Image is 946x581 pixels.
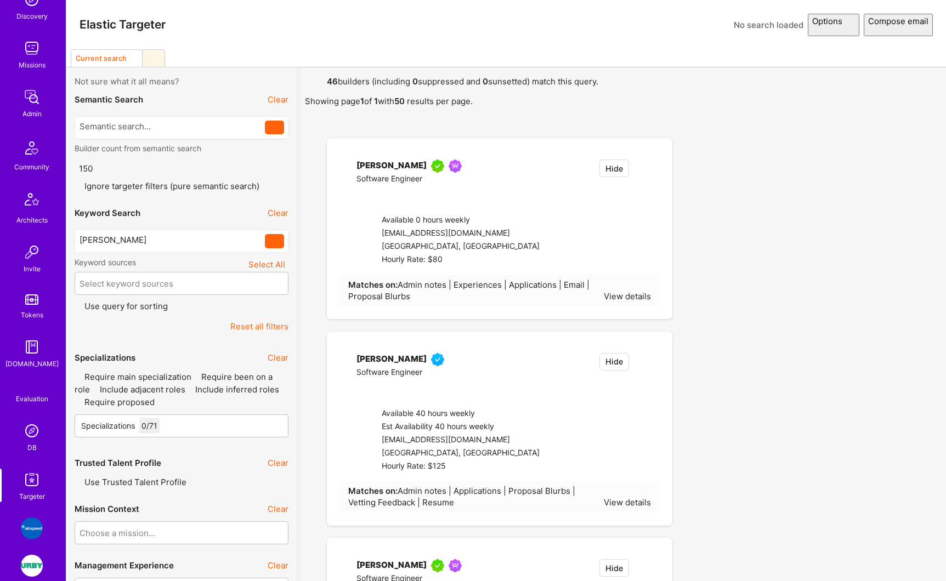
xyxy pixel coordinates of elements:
[348,486,575,508] span: Admin notes | Applications | Proposal Blurbs | Vetting Feedback | Resume
[412,76,418,87] strong: 0
[18,517,46,539] a: Airspeed: A platform to help employees feel more connected and celebrated
[80,277,173,289] div: Select keyword sources
[374,96,378,106] strong: 1
[604,497,651,508] div: View details
[84,477,186,487] span: Use Trusted Talent Profile
[21,241,43,263] img: Invite
[431,160,444,173] img: A.Teamer in Residence
[348,486,398,496] strong: Matches on:
[27,442,37,453] div: DB
[21,469,43,491] img: Skill Targeter
[21,86,43,108] img: admin teamwork
[356,559,427,572] div: [PERSON_NAME]
[81,420,135,431] div: Specializations
[483,76,488,87] strong: 0
[643,160,651,168] i: icon EmptyStar
[431,353,444,366] img: Vetted A.Teamer
[75,352,135,363] div: Specializations
[599,353,629,371] button: Hide
[643,559,651,567] i: icon EmptyStar
[84,372,191,382] span: Require main specialization
[327,76,338,87] strong: 46
[129,54,138,63] i: icon Copy
[75,560,174,571] div: Management Experience
[21,336,43,358] img: guide book
[604,290,651,302] div: View details
[382,420,540,434] div: Est Availability 40 hours weekly
[19,188,45,214] img: Architects
[19,59,46,71] div: Missions
[80,527,155,538] div: Choose a mission...
[382,407,540,420] div: Available 40 hours weekly
[230,321,288,332] button: Reset all filters
[16,393,48,405] div: Evaluation
[268,503,288,515] button: Clear
[80,18,166,31] h3: Elastic Targeter
[80,234,265,246] div: [PERSON_NAME]
[270,123,279,132] i: icon Search
[599,559,629,577] button: Hide
[356,381,365,390] i: icon linkedIn
[21,555,43,577] img: Urby: Booking & Website redesign
[100,384,185,395] span: Include adjacent roles
[21,309,43,321] div: Tokens
[18,555,46,577] a: Urby: Booking & Website redesign
[268,94,288,105] button: Clear
[75,143,288,153] label: Builder count from semantic search
[431,559,444,572] img: A.Teamer in Residence
[25,294,38,305] img: tokens
[734,19,803,31] div: No search loaded
[16,214,48,226] div: Architects
[270,237,279,246] i: icon Search
[356,173,466,186] div: Software Engineer
[75,94,143,105] div: Semantic Search
[245,257,288,272] button: Select All
[348,280,398,290] strong: Matches on:
[360,96,364,106] strong: 1
[394,96,405,106] strong: 50
[75,457,161,469] div: Trusted Talent Profile
[449,559,462,572] img: Been on Mission
[75,207,140,219] div: Keyword Search
[75,503,139,515] div: Mission Context
[305,95,938,107] p: Showing page of with results per page.
[356,353,427,366] div: [PERSON_NAME]
[21,37,43,59] img: teamwork
[75,76,179,87] span: Not sure what it all means?
[22,108,42,119] div: Admin
[275,530,281,536] i: icon Chevron
[84,397,155,407] span: Require proposed
[348,280,590,301] span: Admin notes | Experiences | Applications | Email | Proposal Blurbs
[382,214,540,227] div: Available 0 hours weekly
[643,353,651,361] i: icon EmptyStar
[275,423,281,429] i: icon Chevron
[76,54,127,62] div: Current search
[5,358,59,369] div: [DOMAIN_NAME]
[75,257,136,267] label: Keyword sources
[382,227,540,240] div: [EMAIL_ADDRESS][DOMAIN_NAME]
[356,366,449,379] div: Software Engineer
[280,78,288,86] i: icon Info
[864,14,933,36] button: Compose email
[24,263,41,275] div: Invite
[268,457,288,469] button: Clear
[19,135,45,161] img: Community
[382,240,540,253] div: [GEOGRAPHIC_DATA], [GEOGRAPHIC_DATA]
[847,18,855,26] i: icon ArrowDownBlack
[275,281,281,286] i: icon Chevron
[75,372,273,395] span: Require been on a role
[21,517,43,539] img: Airspeed: A platform to help employees feel more connected and celebrated
[16,10,48,22] div: Discovery
[449,160,462,173] img: Been on Mission
[14,161,49,173] div: Community
[21,420,43,442] img: Admin Search
[382,447,540,460] div: [GEOGRAPHIC_DATA], [GEOGRAPHIC_DATA]
[195,384,279,395] span: Include inferred roles
[84,181,259,191] span: Ignore targeter filters (pure semantic search)
[268,352,288,363] button: Clear
[84,301,168,311] span: Use query for sorting
[382,253,540,266] div: Hourly Rate: $80
[151,55,157,61] i: icon Plus
[356,188,365,196] i: icon linkedIn
[599,160,629,177] button: Hide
